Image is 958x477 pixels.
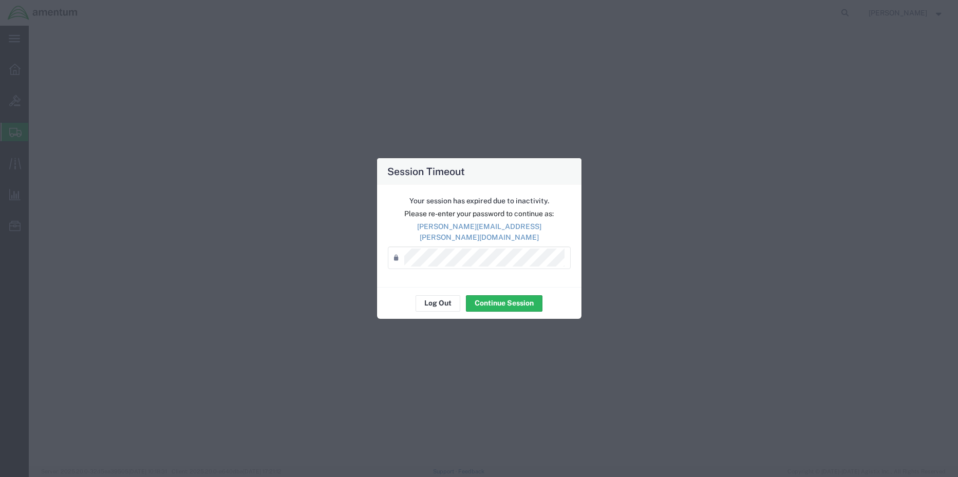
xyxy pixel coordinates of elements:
button: Continue Session [466,295,542,312]
p: Your session has expired due to inactivity. [388,196,571,206]
h4: Session Timeout [387,164,465,179]
button: Log Out [416,295,460,312]
p: [PERSON_NAME][EMAIL_ADDRESS][PERSON_NAME][DOMAIN_NAME] [388,221,571,243]
p: Please re-enter your password to continue as: [388,208,571,219]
